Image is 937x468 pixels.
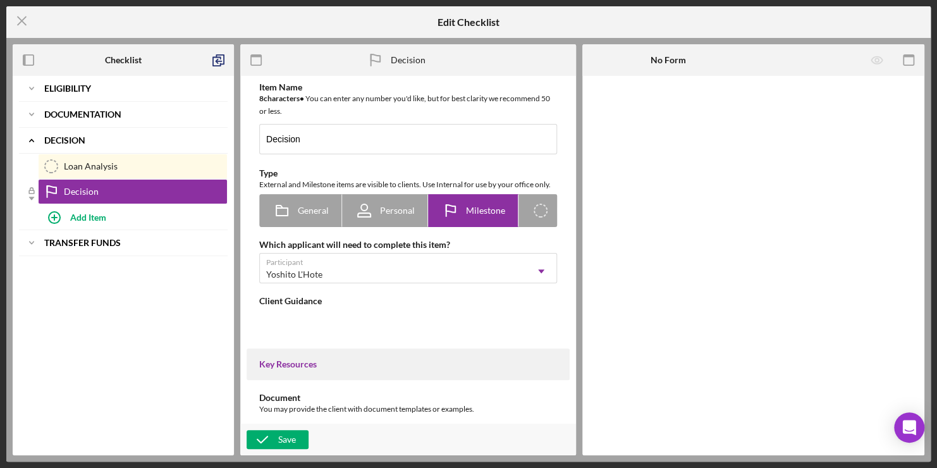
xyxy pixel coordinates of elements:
div: You may provide the client with document templates or examples. [259,403,557,416]
div: Type [259,168,557,178]
a: Decision [38,179,228,204]
div: Decision [391,55,426,65]
div: Which applicant will need to complete this item? [259,240,557,250]
div: External and Milestone items are visible to clients. Use Internal for use by your office only. [259,178,557,191]
span: Personal [380,206,415,216]
b: Checklist [105,55,142,65]
b: Transfer Funds [44,239,121,247]
span: General [298,206,329,216]
b: No Form [650,55,685,65]
div: Save [278,430,296,449]
div: You can enter any number you'd like, but for best clarity we recommend 50 or less. [259,92,557,118]
div: Decision [64,187,227,197]
h5: Edit Checklist [438,16,499,28]
b: Decision [44,137,85,144]
b: Eligibility [44,85,91,92]
div: Add Item [70,205,106,229]
div: Loan Analysis [64,161,227,171]
span: Milestone [466,206,505,216]
span: Internal [556,206,587,216]
div: Client Guidance [259,296,557,306]
button: Add Item [38,204,228,230]
b: Documentation [44,111,121,118]
a: Loan Analysis [38,154,228,179]
button: Save [247,430,309,449]
div: Key Resources [259,359,557,369]
div: Item Name [259,82,557,92]
b: 8 character s • [259,94,304,103]
div: Open Intercom Messenger [894,412,924,443]
div: Document [259,393,557,403]
div: Yoshito L'Hote [266,269,322,280]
